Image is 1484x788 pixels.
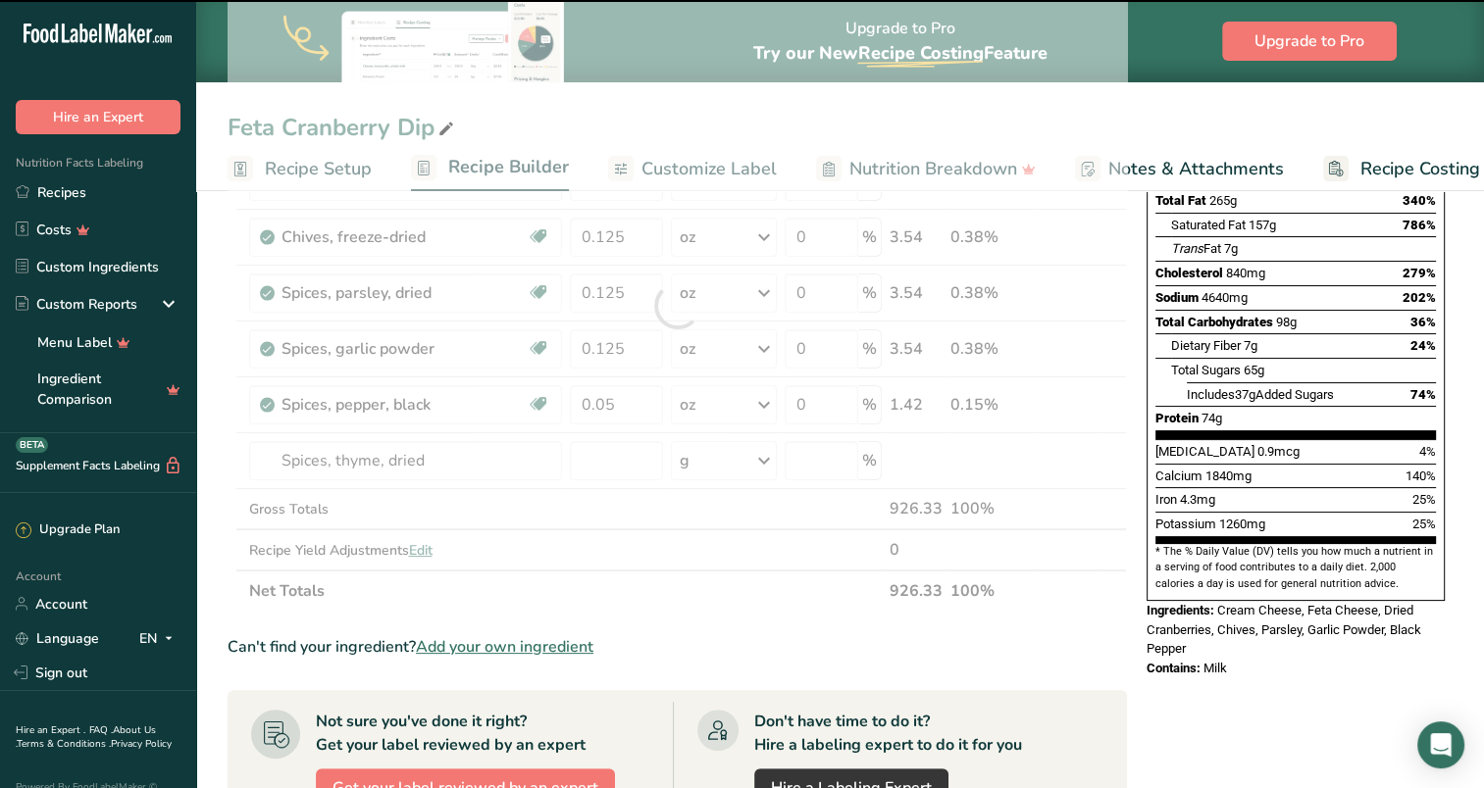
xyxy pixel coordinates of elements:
[1254,29,1364,53] span: Upgrade to Pro
[1075,147,1284,191] a: Notes & Attachments
[1202,411,1222,425] span: 74g
[228,635,1127,659] div: Can't find your ingredient?
[1226,266,1265,280] span: 840mg
[1222,22,1397,61] button: Upgrade to Pro
[1257,444,1300,459] span: 0.9mcg
[1155,193,1206,208] span: Total Fat
[1155,444,1254,459] span: [MEDICAL_DATA]
[1155,266,1223,280] span: Cholesterol
[1171,363,1241,377] span: Total Sugars
[16,723,156,751] a: About Us .
[1412,517,1436,531] span: 25%
[316,710,586,757] div: Not sure you've done it right? Get your label reviewed by an expert
[1244,338,1257,353] span: 7g
[1235,387,1255,402] span: 37g
[1171,241,1203,256] i: Trans
[16,520,120,540] div: Upgrade Plan
[139,626,180,650] div: EN
[1205,468,1252,483] span: 1840mg
[416,635,593,659] span: Add your own ingredient
[111,737,172,751] a: Privacy Policy
[1171,338,1241,353] span: Dietary Fiber
[1203,661,1227,675] span: Milk
[17,737,111,751] a: Terms & Conditions .
[1147,603,1421,656] span: Cream Cheese, Feta Cheese, Dried Cranberries, Chives, Parsley, Garlic Powder, Black Pepper
[1360,156,1480,182] span: Recipe Costing
[1155,411,1199,425] span: Protein
[16,100,180,134] button: Hire an Expert
[1180,492,1215,507] span: 4.3mg
[1147,661,1201,675] span: Contains:
[1209,193,1237,208] span: 265g
[1155,544,1436,592] section: * The % Daily Value (DV) tells you how much a nutrient in a serving of food contributes to a dail...
[16,294,137,315] div: Custom Reports
[1155,492,1177,507] span: Iron
[1171,218,1246,232] span: Saturated Fat
[1410,315,1436,329] span: 36%
[1406,468,1436,483] span: 140%
[754,710,1022,757] div: Don't have time to do it? Hire a labeling expert to do it for you
[1410,338,1436,353] span: 24%
[1249,218,1276,232] span: 157g
[1244,363,1264,377] span: 65g
[1155,290,1199,305] span: Sodium
[89,723,113,737] a: FAQ .
[16,621,99,656] a: Language
[1276,315,1297,329] span: 98g
[1219,517,1265,531] span: 1260mg
[1403,290,1436,305] span: 202%
[1417,721,1464,768] div: Open Intercom Messenger
[1155,315,1273,329] span: Total Carbohydrates
[1147,603,1214,617] span: Ingredients:
[1403,266,1436,280] span: 279%
[1403,218,1436,232] span: 786%
[1419,444,1436,459] span: 4%
[1202,290,1248,305] span: 4640mg
[1224,241,1238,256] span: 7g
[16,437,48,453] div: BETA
[1410,387,1436,402] span: 74%
[1155,468,1203,483] span: Calcium
[1108,156,1284,182] span: Notes & Attachments
[1155,517,1216,531] span: Potassium
[1187,387,1334,402] span: Includes Added Sugars
[1171,241,1221,256] span: Fat
[16,723,85,737] a: Hire an Expert .
[1412,492,1436,507] span: 25%
[1403,193,1436,208] span: 340%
